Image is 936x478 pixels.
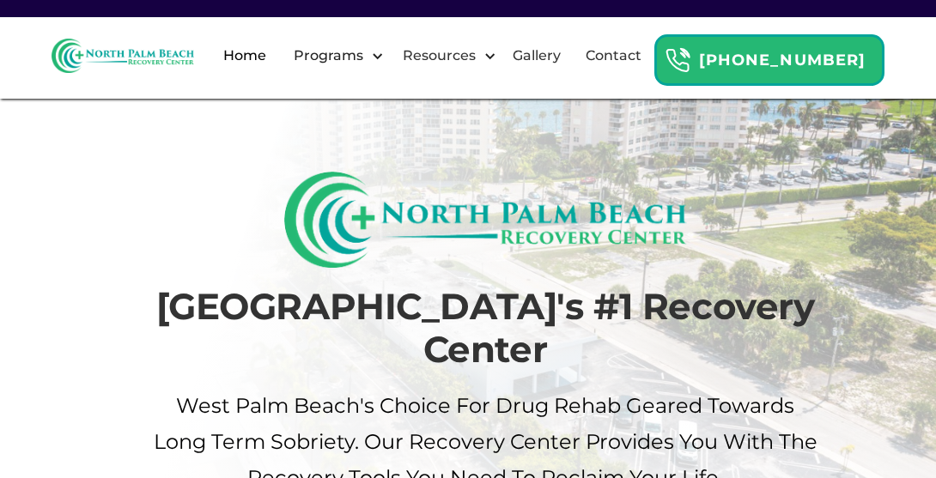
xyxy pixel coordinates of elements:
a: Home [213,28,277,83]
a: Header Calendar Icons[PHONE_NUMBER] [654,26,884,86]
img: North Palm Beach Recovery Logo (Rectangle) [284,172,687,268]
img: Header Calendar Icons [665,47,690,74]
a: Contact [575,28,652,83]
a: Gallery [502,28,571,83]
strong: [PHONE_NUMBER] [699,51,866,70]
h1: [GEOGRAPHIC_DATA]'s #1 Recovery Center [151,285,819,372]
div: Programs [279,28,388,83]
div: Resources [398,45,480,66]
div: Programs [289,45,368,66]
div: Resources [388,28,501,83]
